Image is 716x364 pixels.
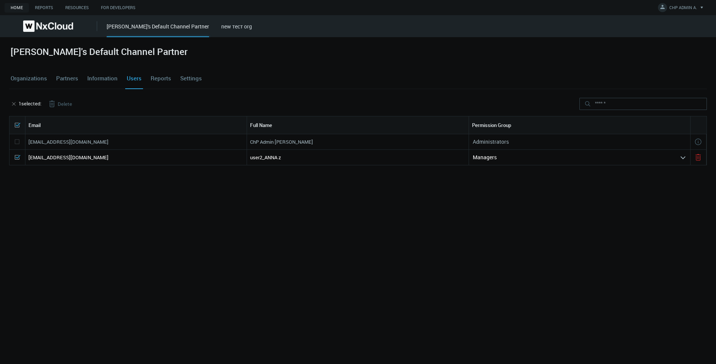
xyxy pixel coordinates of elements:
a: Partners [55,68,80,89]
h2: [PERSON_NAME]'s Default Channel Partner [11,46,187,57]
a: Resources [59,3,95,13]
div: [PERSON_NAME]'s Default Channel Partner [107,22,209,37]
a: Organizations [9,68,49,89]
span: selected: [21,100,41,107]
a: For Developers [95,3,142,13]
a: Reports [149,68,173,89]
nx-search-highlight: [EMAIL_ADDRESS][DOMAIN_NAME] [28,138,109,145]
a: Users [125,68,143,89]
nx-search-highlight: ChP Admin [PERSON_NAME] [250,138,313,145]
span: CHP ADMIN A. [669,5,697,13]
nx-search-highlight: user2_ANNA z [250,154,281,161]
img: Nx Cloud logo [23,20,73,32]
button: Delete [41,98,78,110]
a: Information [86,68,119,89]
a: new тест org [221,23,252,30]
a: Settings [179,68,203,89]
a: Reports [29,3,59,13]
a: Home [5,3,29,13]
div: Administrators [473,138,687,145]
div: 1 [19,100,41,108]
nx-search-highlight: Managers [473,154,497,161]
nx-search-highlight: [EMAIL_ADDRESS][DOMAIN_NAME] [28,154,109,161]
